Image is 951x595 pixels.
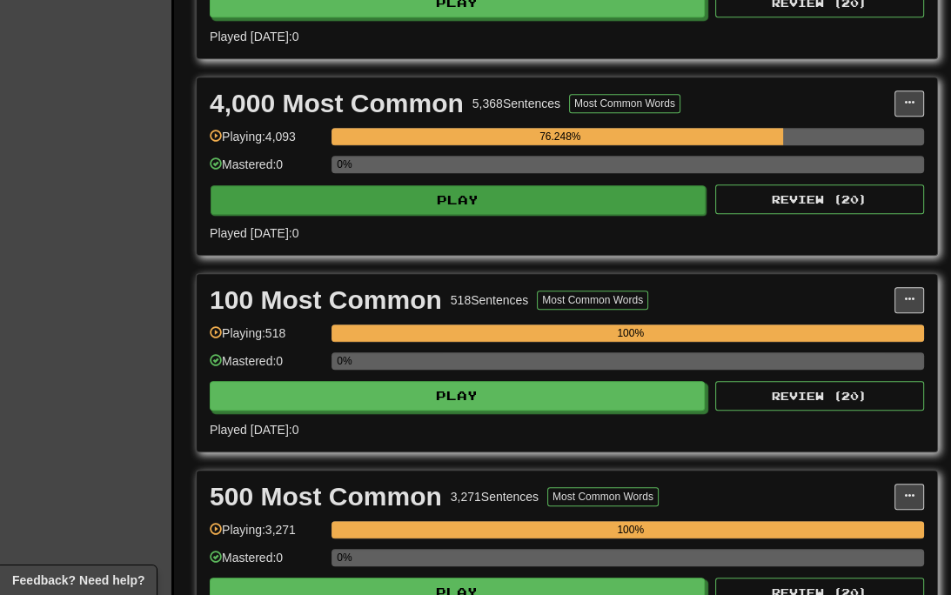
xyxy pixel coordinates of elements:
div: 500 Most Common [210,484,442,510]
div: Mastered: 0 [210,352,323,381]
button: Most Common Words [569,94,680,113]
button: Play [210,381,705,411]
button: Most Common Words [537,291,648,310]
div: 100% [337,521,924,538]
div: Mastered: 0 [210,156,323,184]
div: Playing: 3,271 [210,521,323,550]
div: Playing: 518 [210,324,323,353]
span: Open feedback widget [12,572,144,589]
button: Most Common Words [547,487,659,506]
div: 76.248% [337,128,783,145]
div: Playing: 4,093 [210,128,323,157]
button: Play [211,185,706,215]
div: 518 Sentences [451,291,529,309]
div: 3,271 Sentences [451,488,539,505]
div: 100 Most Common [210,287,442,313]
span: Played [DATE]: 0 [210,226,298,240]
button: Review (20) [715,381,924,411]
div: 100% [337,324,924,342]
button: Review (20) [715,184,924,214]
span: Played [DATE]: 0 [210,30,298,43]
div: 4,000 Most Common [210,90,464,117]
div: 5,368 Sentences [472,95,560,112]
span: Played [DATE]: 0 [210,423,298,437]
div: Mastered: 0 [210,549,323,578]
